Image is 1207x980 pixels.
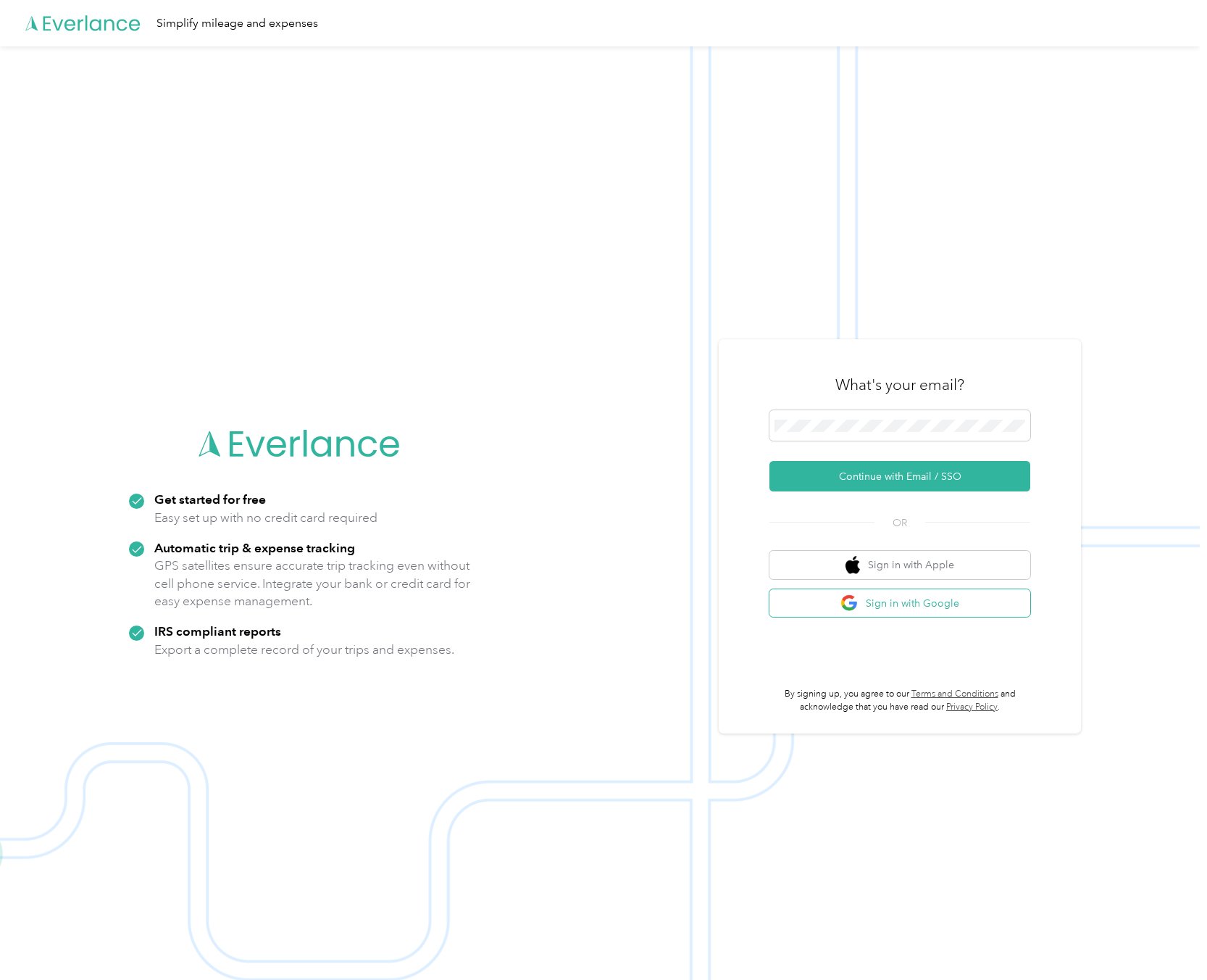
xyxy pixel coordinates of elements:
[154,540,355,555] strong: Automatic trip & expense tracking
[946,702,998,713] a: Privacy Policy
[845,556,860,574] img: apple logo
[874,515,925,531] span: OR
[154,641,454,659] p: Export a complete record of your trips and expenses.
[769,461,1030,491] button: Continue with Email / SSO
[835,375,964,395] h3: What's your email?
[769,589,1030,618] button: google logoSign in with Google
[156,14,318,33] div: Simplify mileage and expenses
[154,623,281,639] strong: IRS compliant reports
[154,509,377,527] p: Easy set up with no credit card required
[769,551,1030,579] button: apple logoSign in with Apple
[840,594,859,612] img: google logo
[154,557,471,610] p: GPS satellites ensure accurate trip tracking even without cell phone service. Integrate your bank...
[769,688,1030,713] p: By signing up, you agree to our and acknowledge that you have read our .
[911,689,998,699] a: Terms and Conditions
[154,491,266,507] strong: Get started for free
